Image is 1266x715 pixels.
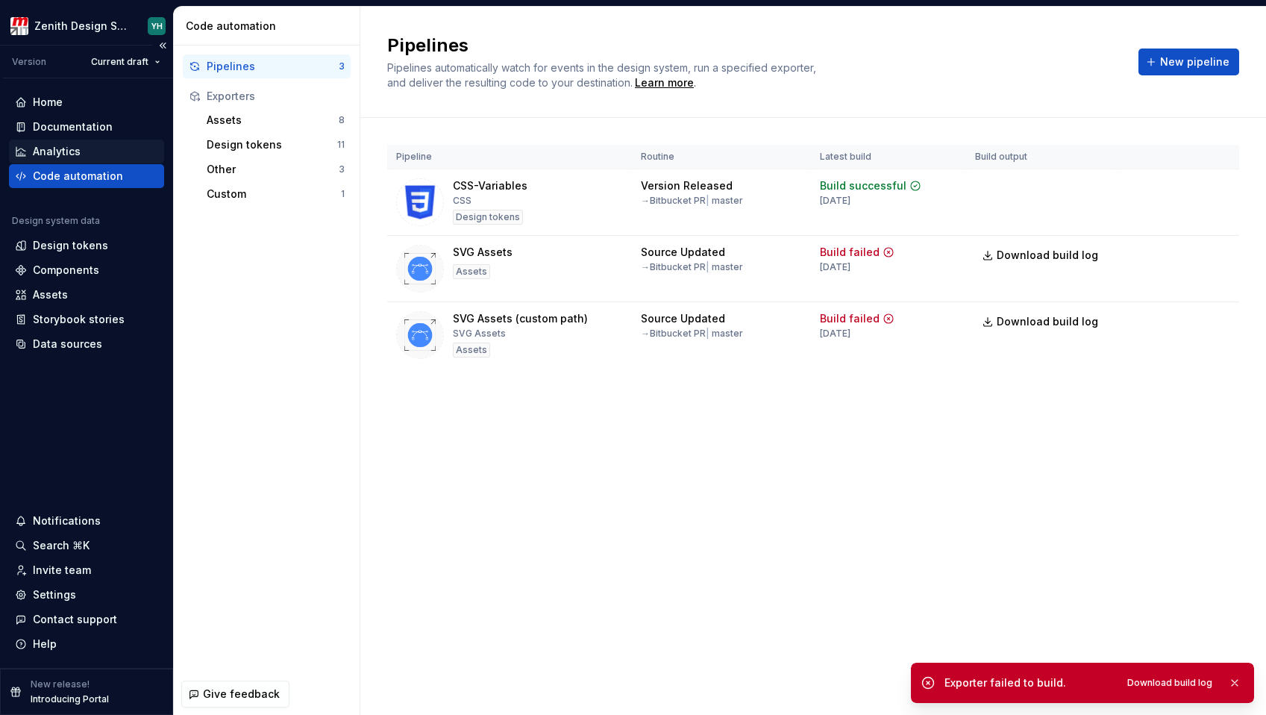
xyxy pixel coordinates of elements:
[186,19,354,34] div: Code automation
[820,311,880,326] div: Build failed
[997,314,1098,329] span: Download build log
[9,332,164,356] a: Data sources
[207,187,341,202] div: Custom
[31,678,90,690] p: New release!
[9,140,164,163] a: Analytics
[12,56,46,68] div: Version
[453,264,490,279] div: Assets
[453,245,513,260] div: SVG Assets
[9,90,164,114] a: Home
[820,178,906,193] div: Build successful
[453,343,490,357] div: Assets
[9,608,164,631] button: Contact support
[1121,672,1219,693] button: Download build log
[944,675,1112,690] div: Exporter failed to build.
[201,133,351,157] button: Design tokens11
[34,19,130,34] div: Zenith Design System
[33,637,57,652] div: Help
[706,195,709,206] span: |
[633,78,696,89] span: .
[706,328,709,339] span: |
[207,89,345,104] div: Exporters
[84,51,167,72] button: Current draft
[33,563,91,578] div: Invite team
[641,178,733,193] div: Version Released
[33,263,99,278] div: Components
[9,234,164,257] a: Design tokens
[337,139,345,151] div: 11
[387,34,1121,57] h2: Pipelines
[201,108,351,132] button: Assets8
[152,35,173,56] button: Collapse sidebar
[33,538,90,553] div: Search ⌘K
[453,311,588,326] div: SVG Assets (custom path)
[9,258,164,282] a: Components
[641,328,743,340] div: → Bitbucket PR master
[641,311,725,326] div: Source Updated
[9,558,164,582] a: Invite team
[33,612,117,627] div: Contact support
[632,145,811,169] th: Routine
[1127,677,1212,689] span: Download build log
[3,10,170,42] button: Zenith Design SystemYH
[9,534,164,558] button: Search ⌘K
[33,169,123,184] div: Code automation
[9,632,164,656] button: Help
[453,328,506,340] div: SVG Assets
[33,513,101,528] div: Notifications
[339,114,345,126] div: 8
[453,210,523,225] div: Design tokens
[453,195,471,207] div: CSS
[453,178,527,193] div: CSS-Variables
[9,583,164,607] a: Settings
[207,59,339,74] div: Pipelines
[706,261,709,272] span: |
[641,261,743,273] div: → Bitbucket PR master
[201,157,351,181] button: Other3
[341,188,345,200] div: 1
[33,587,76,602] div: Settings
[91,56,148,68] span: Current draft
[33,312,125,327] div: Storybook stories
[207,113,339,128] div: Assets
[9,115,164,139] a: Documentation
[339,163,345,175] div: 3
[820,195,850,207] div: [DATE]
[203,687,280,702] span: Give feedback
[33,144,81,159] div: Analytics
[975,242,1108,269] button: Download build log
[9,307,164,331] a: Storybook stories
[641,195,743,207] div: → Bitbucket PR master
[387,145,632,169] th: Pipeline
[9,164,164,188] a: Code automation
[31,693,109,705] p: Introducing Portal
[151,20,163,32] div: YH
[635,75,694,90] a: Learn more
[33,337,102,352] div: Data sources
[387,61,819,89] span: Pipelines automatically watch for events in the design system, run a specified exporter, and deli...
[1138,49,1239,75] button: New pipeline
[33,238,108,253] div: Design tokens
[339,60,345,72] div: 3
[641,245,725,260] div: Source Updated
[10,17,28,35] img: e95d57dd-783c-4905-b3fc-0c5af85c8823.png
[201,182,351,206] button: Custom1
[33,287,68,302] div: Assets
[811,145,966,169] th: Latest build
[820,328,850,340] div: [DATE]
[966,145,1117,169] th: Build output
[207,137,337,152] div: Design tokens
[997,248,1098,263] span: Download build log
[9,283,164,307] a: Assets
[207,162,339,177] div: Other
[820,245,880,260] div: Build failed
[820,261,850,273] div: [DATE]
[183,54,351,78] button: Pipelines3
[181,681,289,708] button: Give feedback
